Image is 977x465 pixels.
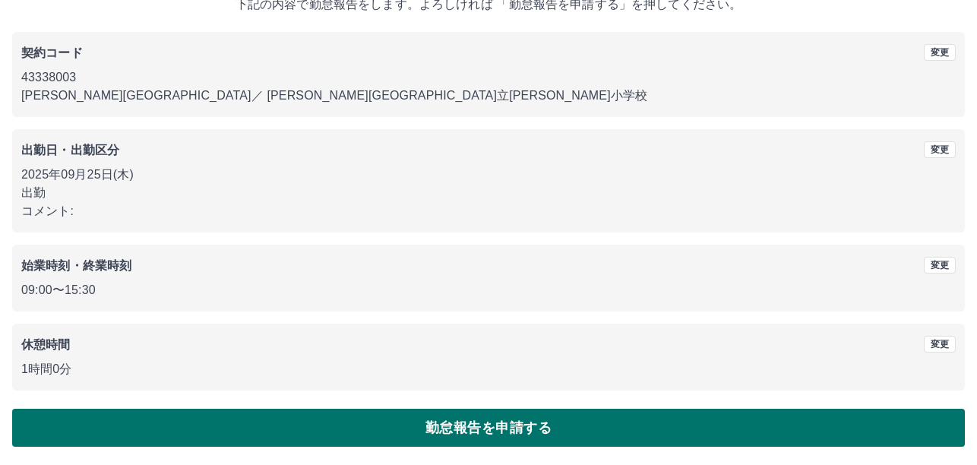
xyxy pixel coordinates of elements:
[924,257,956,274] button: 変更
[21,144,119,157] b: 出勤日・出勤区分
[21,202,956,220] p: コメント:
[924,336,956,353] button: 変更
[21,360,956,378] p: 1時間0分
[21,68,956,87] p: 43338003
[21,281,956,299] p: 09:00 〜 15:30
[21,338,71,351] b: 休憩時間
[12,409,965,447] button: 勤怠報告を申請する
[21,87,956,105] p: [PERSON_NAME][GEOGRAPHIC_DATA] ／ [PERSON_NAME][GEOGRAPHIC_DATA]立[PERSON_NAME]小学校
[924,44,956,61] button: 変更
[21,259,131,272] b: 始業時刻・終業時刻
[924,141,956,158] button: 変更
[21,46,83,59] b: 契約コード
[21,184,956,202] p: 出勤
[21,166,956,184] p: 2025年09月25日(木)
